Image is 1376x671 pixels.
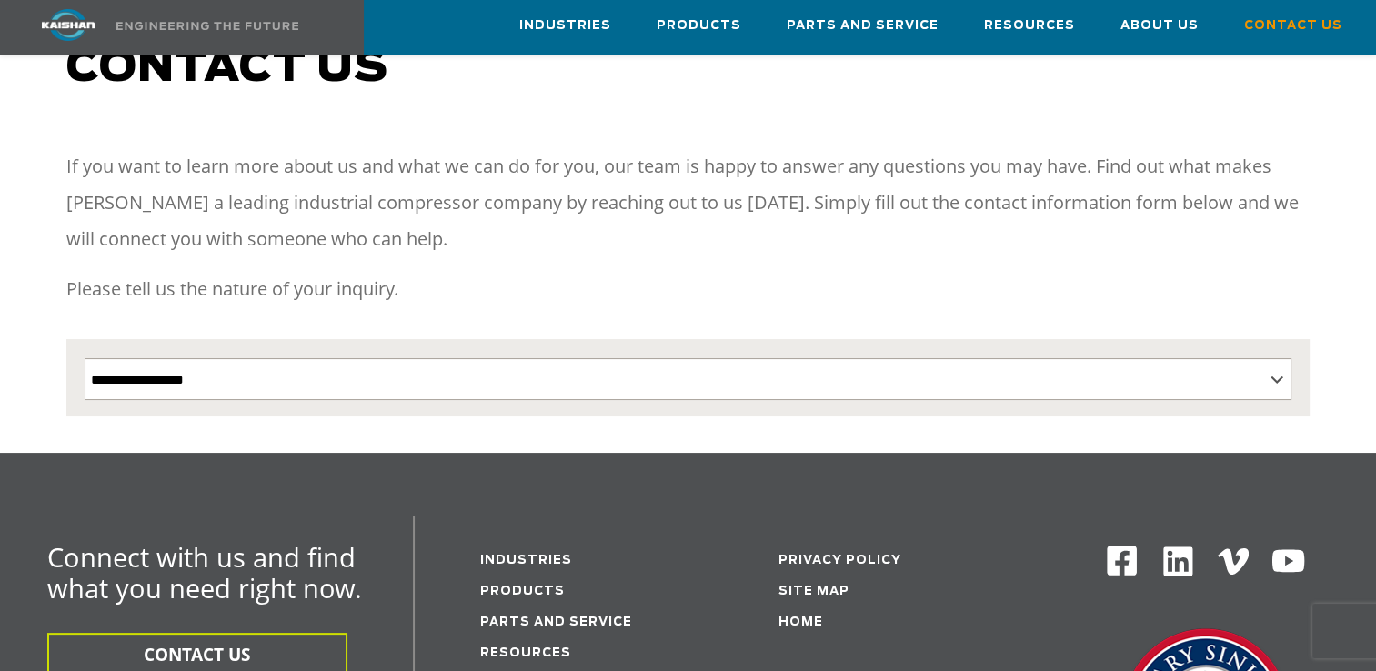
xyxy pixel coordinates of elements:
[1244,1,1342,50] a: Contact Us
[480,647,571,659] a: Resources
[1160,544,1196,579] img: Linkedin
[787,1,939,50] a: Parts and Service
[1105,544,1139,577] img: Facebook
[1244,15,1342,36] span: Contact Us
[657,15,741,36] span: Products
[66,271,1311,307] p: Please tell us the nature of your inquiry.
[984,15,1075,36] span: Resources
[657,1,741,50] a: Products
[519,1,611,50] a: Industries
[47,539,362,606] span: Connect with us and find what you need right now.
[480,586,565,597] a: Products
[1271,544,1306,579] img: Youtube
[984,1,1075,50] a: Resources
[480,616,632,628] a: Parts and service
[778,586,849,597] a: Site Map
[1120,15,1199,36] span: About Us
[66,46,388,90] span: Contact us
[1218,548,1249,575] img: Vimeo
[480,555,572,566] a: Industries
[778,555,901,566] a: Privacy Policy
[778,616,823,628] a: Home
[519,15,611,36] span: Industries
[116,22,298,30] img: Engineering the future
[787,15,939,36] span: Parts and Service
[66,148,1311,257] p: If you want to learn more about us and what we can do for you, our team is happy to answer any qu...
[1120,1,1199,50] a: About Us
